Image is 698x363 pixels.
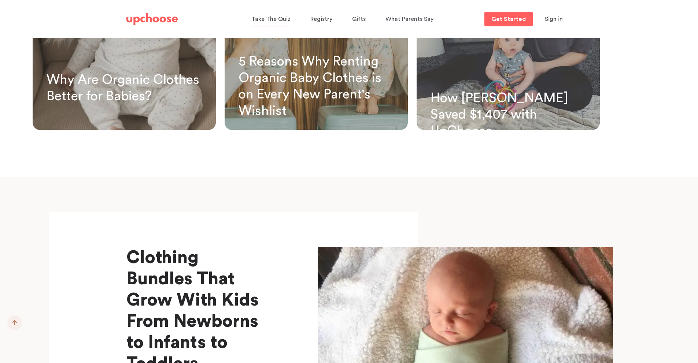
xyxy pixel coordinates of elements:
a: Take The Quiz [251,12,293,26]
span: Sign in [545,16,563,22]
p: Get Started [491,16,526,22]
span: Take The Quiz [251,16,291,22]
a: Gifts [352,12,368,26]
a: What Parents Say [385,12,436,26]
button: Sign in [536,12,572,26]
a: Registry [310,12,335,26]
a: Get Started [484,12,533,26]
span: What Parents Say [385,16,433,22]
img: UpChoose [126,13,178,25]
span: Registry [310,16,332,22]
span: Gifts [352,16,366,22]
a: UpChoose [126,12,178,27]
